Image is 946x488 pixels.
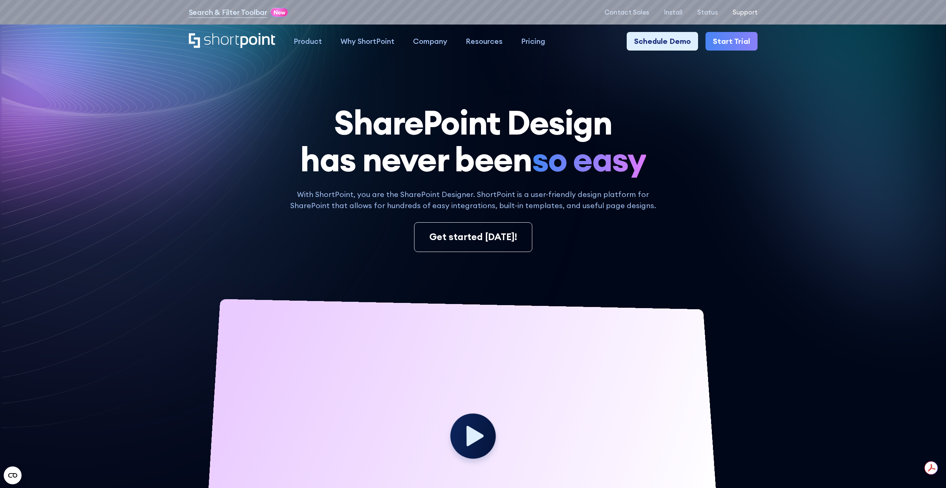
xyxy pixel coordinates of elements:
[604,9,649,16] a: Contact Sales
[284,32,331,51] a: Product
[706,32,758,51] a: Start Trial
[521,36,545,47] div: Pricing
[189,104,758,178] h1: SharePoint Design has never been
[733,9,758,16] a: Support
[532,141,646,178] span: so easy
[189,7,267,18] a: Search & Filter Toolbar
[429,230,517,244] div: Get started [DATE]!
[189,33,275,49] a: Home
[812,402,946,488] iframe: Chat Widget
[664,9,682,16] a: Install
[285,189,661,211] p: With ShortPoint, you are the SharePoint Designer. ShortPoint is a user-friendly design platform f...
[697,9,718,16] a: Status
[414,222,532,252] a: Get started [DATE]!
[340,36,394,47] div: Why ShortPoint
[466,36,503,47] div: Resources
[512,32,555,51] a: Pricing
[413,36,447,47] div: Company
[404,32,456,51] a: Company
[456,32,512,51] a: Resources
[4,466,22,484] button: Open CMP widget
[627,32,698,51] a: Schedule Demo
[294,36,322,47] div: Product
[331,32,404,51] a: Why ShortPoint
